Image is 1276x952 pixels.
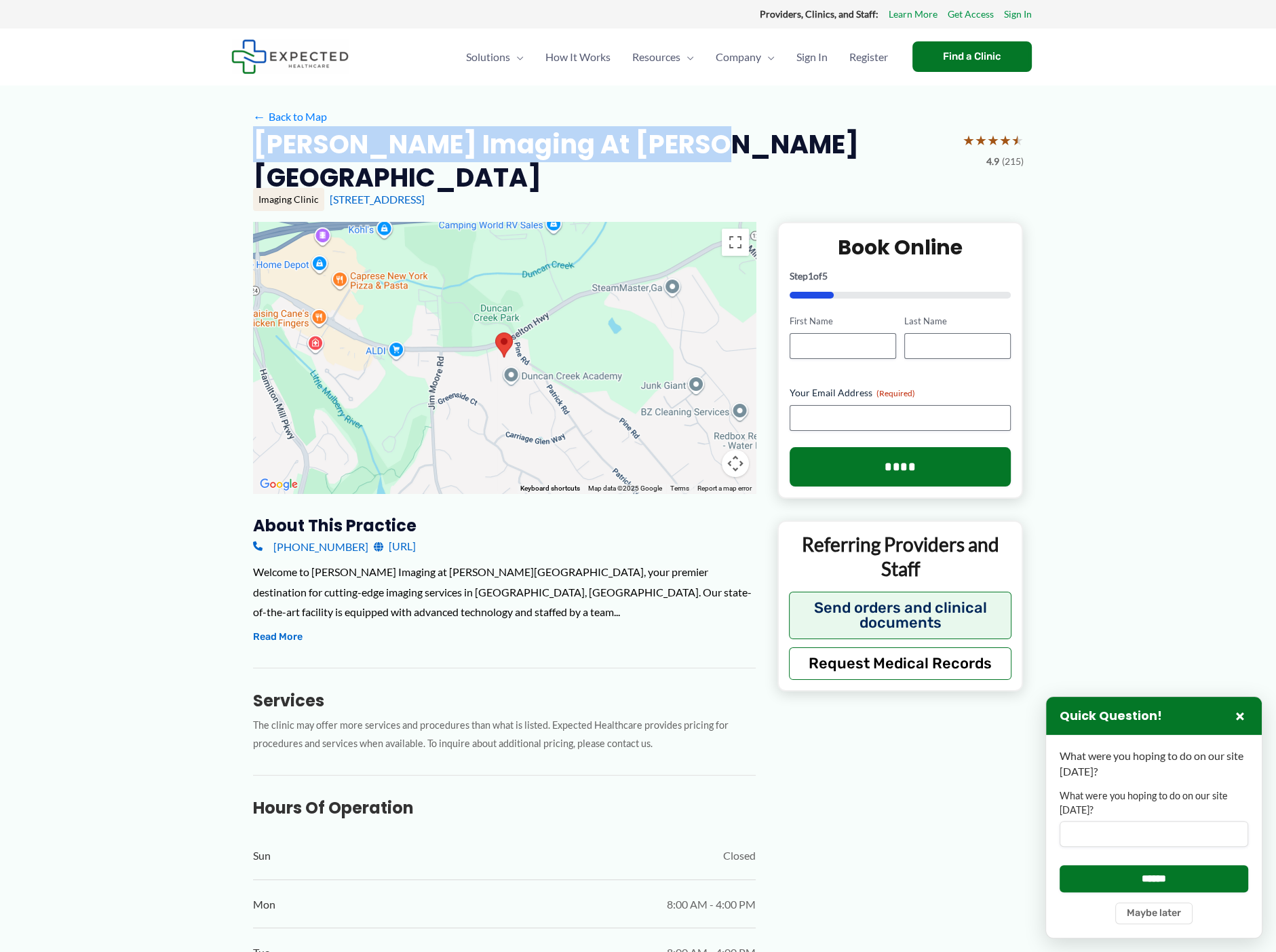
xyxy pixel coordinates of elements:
[253,690,756,711] h3: Services
[722,229,749,256] button: Toggle fullscreen view
[822,270,828,282] span: 5
[670,484,689,492] a: Terms (opens in new tab)
[231,39,349,74] img: Expected Healthcare Logo - side, dark font, small
[761,33,775,81] span: Menu Toggle
[1115,902,1193,924] button: Maybe later
[790,271,1011,281] p: Step of
[912,41,1032,72] a: Find a Clinic
[466,33,510,81] span: Solutions
[621,33,705,81] a: ResourcesMenu Toggle
[374,536,416,556] a: [URL]
[849,33,888,81] span: Register
[1002,153,1024,170] span: (215)
[253,629,303,645] button: Read More
[1004,5,1032,23] a: Sign In
[1060,708,1162,724] h3: Quick Question!
[535,33,621,81] a: How It Works
[790,386,1011,400] label: Your Email Address
[253,536,368,556] a: [PHONE_NUMBER]
[876,388,915,398] span: (Required)
[889,5,937,23] a: Learn More
[253,515,756,536] h3: About this practice
[1232,708,1248,724] button: Close
[1011,128,1024,153] span: ★
[789,647,1012,680] button: Request Medical Records
[722,450,749,477] button: Map camera controls
[723,845,756,866] span: Closed
[510,33,524,81] span: Menu Toggle
[253,797,756,818] h3: Hours of Operation
[716,33,761,81] span: Company
[253,110,266,123] span: ←
[588,484,662,492] span: Map data ©2025 Google
[455,33,535,81] a: SolutionsMenu Toggle
[545,33,611,81] span: How It Works
[786,33,838,81] a: Sign In
[790,315,896,328] label: First Name
[975,128,987,153] span: ★
[697,484,752,492] a: Report a map error
[253,845,271,866] span: Sun
[667,894,756,915] span: 8:00 AM - 4:00 PM
[705,33,786,81] a: CompanyMenu Toggle
[256,476,301,493] a: Open this area in Google Maps (opens a new window)
[904,315,1011,328] label: Last Name
[790,234,1011,261] h2: Book Online
[963,128,975,153] span: ★
[253,894,275,915] span: Mon
[253,107,327,127] a: ←Back to Map
[838,33,899,81] a: Register
[253,717,756,753] p: The clinic may offer more services and procedures than what is listed. Expected Healthcare provid...
[948,5,994,23] a: Get Access
[455,33,899,81] nav: Primary Site Navigation
[999,128,1011,153] span: ★
[680,33,694,81] span: Menu Toggle
[253,562,756,622] div: Welcome to [PERSON_NAME] Imaging at [PERSON_NAME][GEOGRAPHIC_DATA], your premier destination for ...
[796,33,828,81] span: Sign In
[253,188,324,211] div: Imaging Clinic
[789,532,1012,582] p: Referring Providers and Staff
[1060,789,1248,817] label: What were you hoping to do on our site [DATE]?
[986,153,999,170] span: 4.9
[253,128,952,195] h2: [PERSON_NAME] Imaging at [PERSON_NAME][GEOGRAPHIC_DATA]
[330,193,425,206] a: [STREET_ADDRESS]
[256,476,301,493] img: Google
[808,270,813,282] span: 1
[632,33,680,81] span: Resources
[520,484,580,493] button: Keyboard shortcuts
[789,592,1012,639] button: Send orders and clinical documents
[1060,748,1248,779] p: What were you hoping to do on our site [DATE]?
[760,8,878,20] strong: Providers, Clinics, and Staff:
[987,128,999,153] span: ★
